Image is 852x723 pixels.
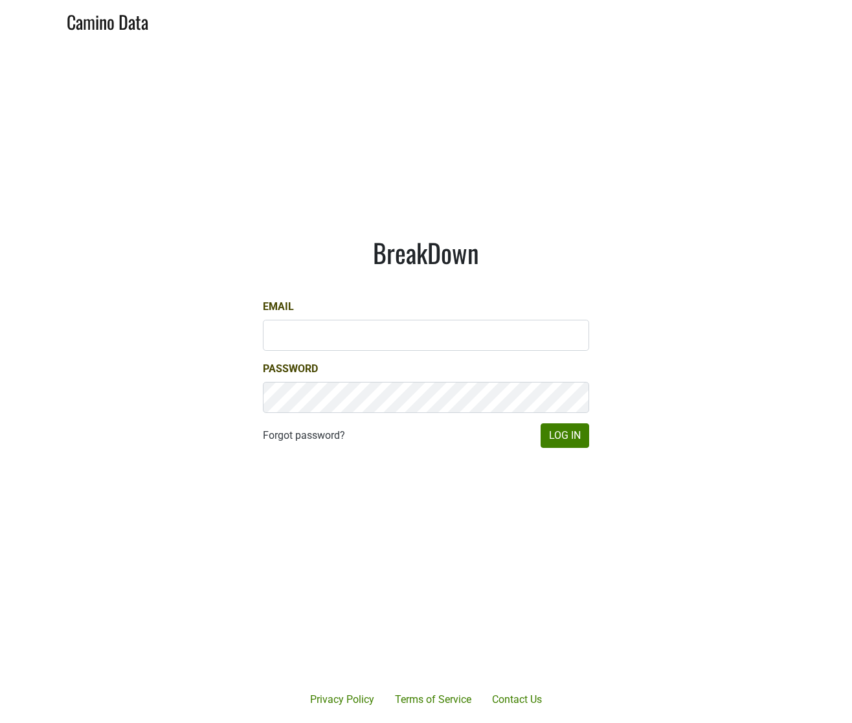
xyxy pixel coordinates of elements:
[385,687,482,713] a: Terms of Service
[263,237,589,268] h1: BreakDown
[263,299,294,315] label: Email
[541,423,589,448] button: Log In
[300,687,385,713] a: Privacy Policy
[67,5,148,36] a: Camino Data
[263,361,318,377] label: Password
[263,428,345,443] a: Forgot password?
[482,687,552,713] a: Contact Us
